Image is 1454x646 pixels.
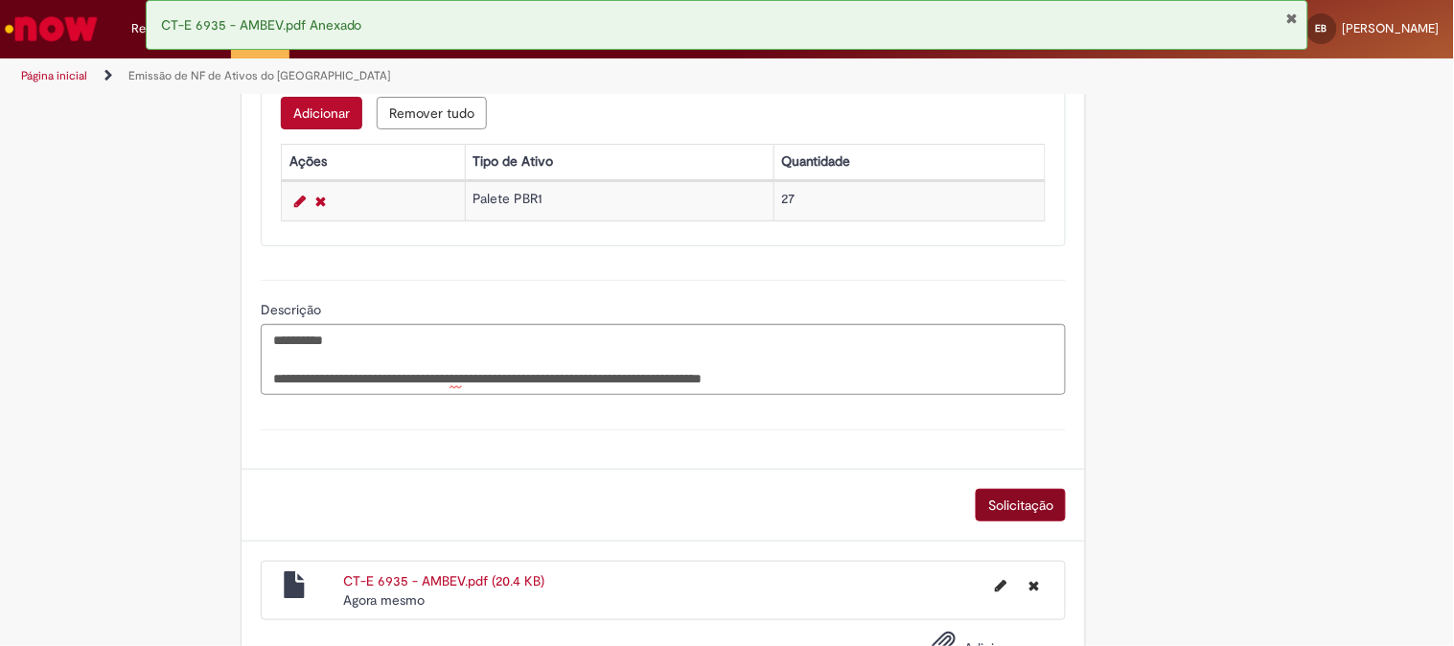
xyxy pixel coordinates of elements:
th: Ações [282,144,465,179]
button: Excluir CT-E 6935 - AMBEV.pdf [1017,571,1050,602]
span: Agora mesmo [343,591,425,609]
span: Descrição [261,301,325,318]
td: Palete PBR1 [465,181,773,220]
a: Editar Linha 1 [289,190,311,213]
button: Solicitação [976,489,1066,521]
a: Página inicial [21,68,87,83]
span: EB [1316,22,1327,35]
ul: Trilhas de página [14,58,955,94]
a: CT-E 6935 - AMBEV.pdf (20.4 KB) [343,572,544,589]
th: Quantidade [773,144,1046,179]
textarea: Descrição [261,324,1066,395]
span: CT-E 6935 - AMBEV.pdf Anexado [161,16,362,34]
button: Remove all rows for Cadastro Ativos [377,97,487,129]
th: Tipo de Ativo [465,144,773,179]
button: Add a row for Cadastro Ativos [281,97,362,129]
a: Remover linha 1 [311,190,331,213]
a: Emissão de NF de Ativos do [GEOGRAPHIC_DATA] [128,68,390,83]
span: [PERSON_NAME] [1343,20,1440,36]
td: 27 [773,181,1046,220]
time: 01/10/2025 08:07:59 [343,591,425,609]
button: Editar nome de arquivo CT-E 6935 - AMBEV.pdf [983,571,1018,602]
button: Fechar Notificação [1285,11,1298,26]
span: Requisições [131,19,198,38]
img: ServiceNow [2,10,101,48]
